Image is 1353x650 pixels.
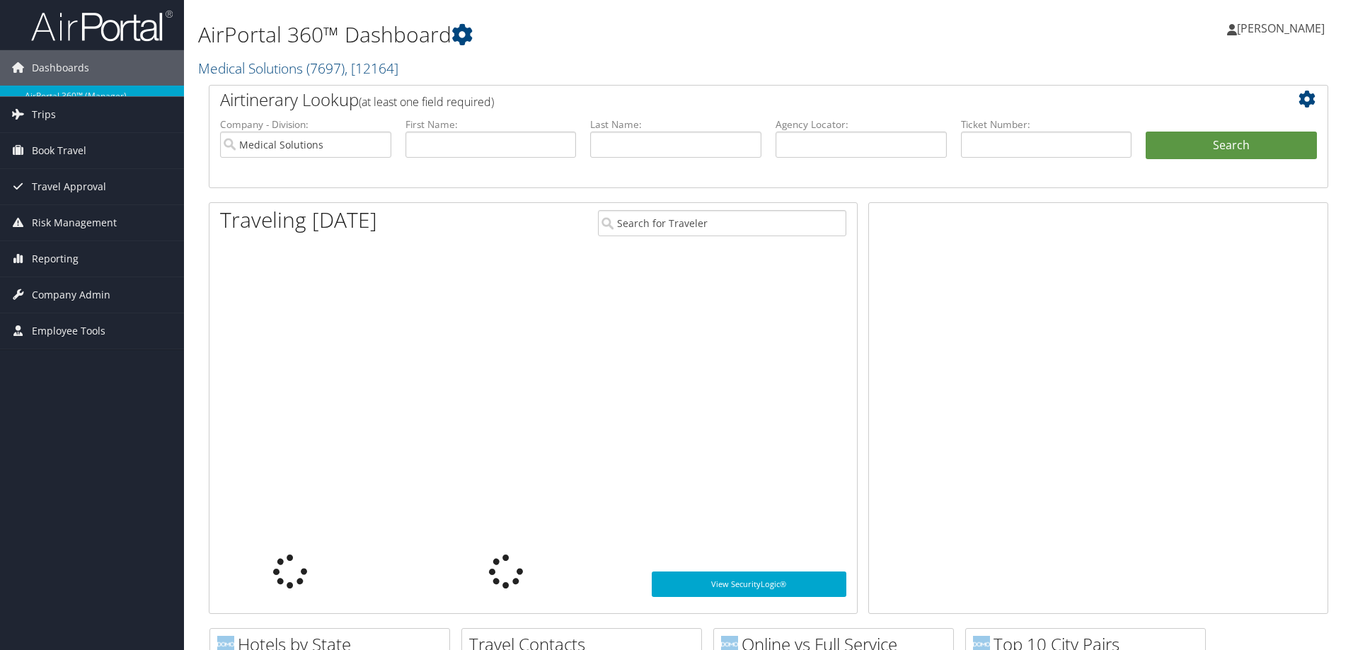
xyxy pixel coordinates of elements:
[306,59,345,78] span: ( 7697 )
[1146,132,1317,160] button: Search
[590,117,761,132] label: Last Name:
[198,59,398,78] a: Medical Solutions
[359,94,494,110] span: (at least one field required)
[32,133,86,168] span: Book Travel
[1237,21,1325,36] span: [PERSON_NAME]
[32,241,79,277] span: Reporting
[32,97,56,132] span: Trips
[652,571,846,597] a: View SecurityLogic®
[345,59,398,78] span: , [ 12164 ]
[405,117,577,132] label: First Name:
[32,169,106,204] span: Travel Approval
[32,313,105,349] span: Employee Tools
[220,117,391,132] label: Company - Division:
[32,205,117,240] span: Risk Management
[220,205,377,235] h1: Traveling [DATE]
[598,210,846,236] input: Search for Traveler
[220,88,1224,112] h2: Airtinerary Lookup
[32,50,89,86] span: Dashboards
[961,117,1132,132] label: Ticket Number:
[1227,7,1339,50] a: [PERSON_NAME]
[198,20,959,50] h1: AirPortal 360™ Dashboard
[31,9,173,42] img: airportal-logo.png
[776,117,947,132] label: Agency Locator:
[32,277,110,313] span: Company Admin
